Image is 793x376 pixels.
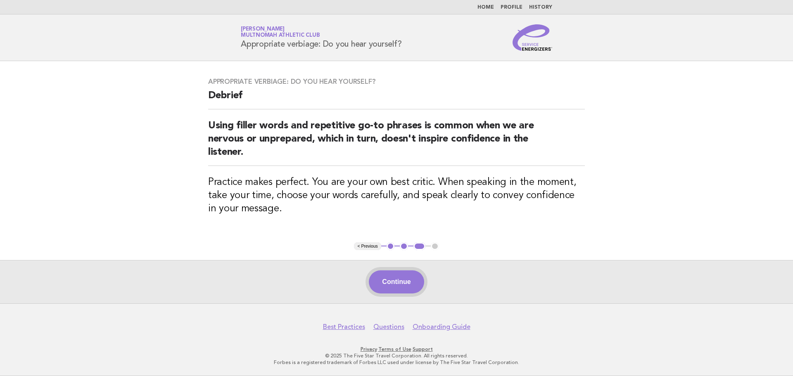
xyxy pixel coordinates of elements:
p: · · [144,346,649,352]
button: 2 [400,242,408,251]
h2: Debrief [208,89,585,109]
h2: Using filler words and repetitive go-to phrases is common when we are nervous or unprepared, whic... [208,119,585,166]
a: [PERSON_NAME]Multnomah Athletic Club [241,26,320,38]
a: Best Practices [323,323,365,331]
a: Profile [501,5,522,10]
h1: Appropriate verbiage: Do you hear yourself? [241,27,401,48]
button: < Previous [354,242,381,251]
button: 1 [387,242,395,251]
h3: Practice makes perfect. You are your own best critic. When speaking in the moment, take your time... [208,176,585,215]
h3: Appropriate verbiage: Do you hear yourself? [208,78,585,86]
a: Onboarding Guide [413,323,470,331]
a: Privacy [361,346,377,352]
p: Forbes is a registered trademark of Forbes LLC used under license by The Five Star Travel Corpora... [144,359,649,366]
a: Questions [373,323,404,331]
p: © 2025 The Five Star Travel Corporation. All rights reserved. [144,352,649,359]
a: Terms of Use [378,346,411,352]
span: Multnomah Athletic Club [241,33,320,38]
button: Continue [369,270,424,293]
a: Support [413,346,433,352]
img: Service Energizers [513,24,552,51]
a: History [529,5,552,10]
a: Home [477,5,494,10]
button: 3 [413,242,425,251]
